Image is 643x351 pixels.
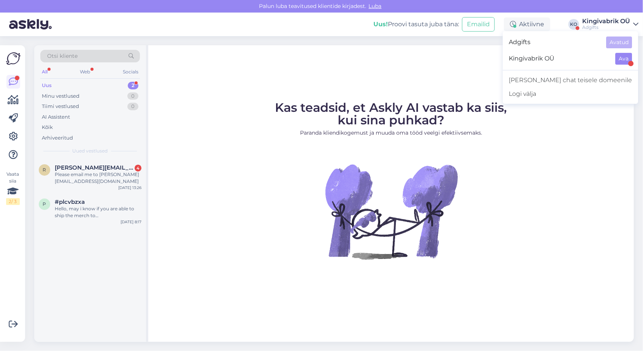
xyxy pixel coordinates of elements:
[275,100,507,127] span: Kas teadsid, et Askly AI vastab ka siis, kui sina puhkad?
[42,113,70,121] div: AI Assistent
[55,199,85,205] span: #plcvbzxa
[6,51,21,66] img: Askly Logo
[42,124,53,131] div: Kõik
[606,37,632,48] button: Avatud
[582,18,638,30] a: Kingivabrik OÜAdgifts
[79,67,92,77] div: Web
[121,219,141,225] div: [DATE] 8:17
[47,52,78,60] span: Otsi kliente
[43,201,46,207] span: p
[40,67,49,77] div: All
[615,53,632,65] button: Ava
[42,134,73,142] div: Arhiveeritud
[73,148,108,154] span: Uued vestlused
[367,3,384,10] span: Luba
[503,87,638,101] div: Logi välja
[42,92,79,100] div: Minu vestlused
[118,185,141,191] div: [DATE] 13:26
[127,92,138,100] div: 0
[128,82,138,89] div: 2
[582,24,630,30] div: Adgifts
[6,171,20,205] div: Vaata siia
[504,17,550,31] div: Aktiivne
[43,167,46,173] span: r
[503,73,638,87] a: [PERSON_NAME] chat teisele domeenile
[373,20,459,29] div: Proovi tasuta juba täna:
[42,103,79,110] div: Tiimi vestlused
[55,205,141,219] div: Hello, may i know if you are able to ship the merch to [GEOGRAPHIC_DATA], [GEOGRAPHIC_DATA]?
[509,53,609,65] span: Kingivabrik OÜ
[42,82,52,89] div: Uus
[55,171,141,185] div: Please email me to [PERSON_NAME][EMAIL_ADDRESS][DOMAIN_NAME]
[509,37,600,48] span: Adgifts
[55,164,134,171] span: raymond.sarlemijn@outlook.com
[323,143,460,280] img: No Chat active
[582,18,630,24] div: Kingivabrik OÜ
[127,103,138,110] div: 0
[462,17,495,32] button: Emailid
[568,19,579,30] div: KO
[6,198,20,205] div: 2 / 3
[121,67,140,77] div: Socials
[275,129,507,137] p: Paranda kliendikogemust ja muuda oma tööd veelgi efektiivsemaks.
[373,21,388,28] b: Uus!
[135,165,141,172] div: 4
